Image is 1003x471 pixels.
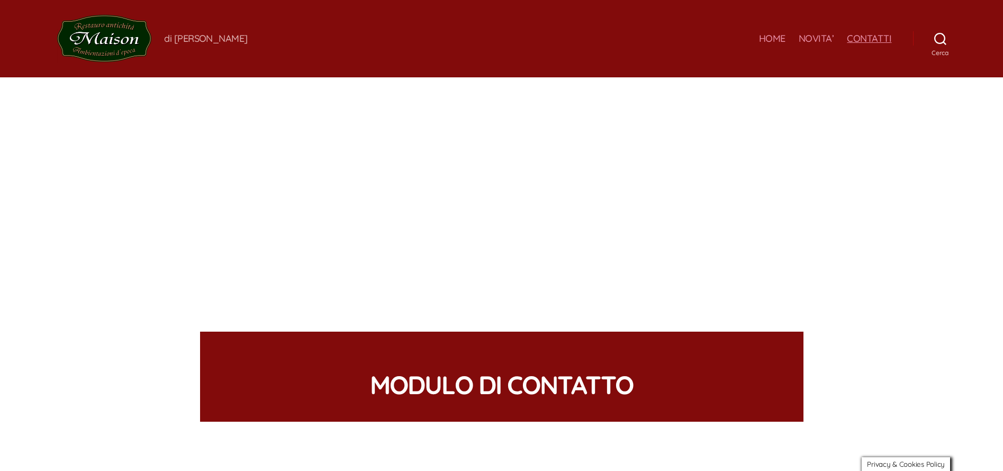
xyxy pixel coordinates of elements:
h2: MODULO DI CONTATTO [205,369,798,401]
img: MAISON [57,15,152,63]
div: di [PERSON_NAME] [164,32,247,45]
button: Cerca [913,27,968,50]
a: HOME [759,33,785,45]
a: NOVITA’ [799,33,834,45]
nav: Orizzontale [759,33,892,45]
span: Privacy & Cookies Policy [867,460,945,468]
a: CONTATTI [847,33,891,45]
span: Cerca [913,49,968,57]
